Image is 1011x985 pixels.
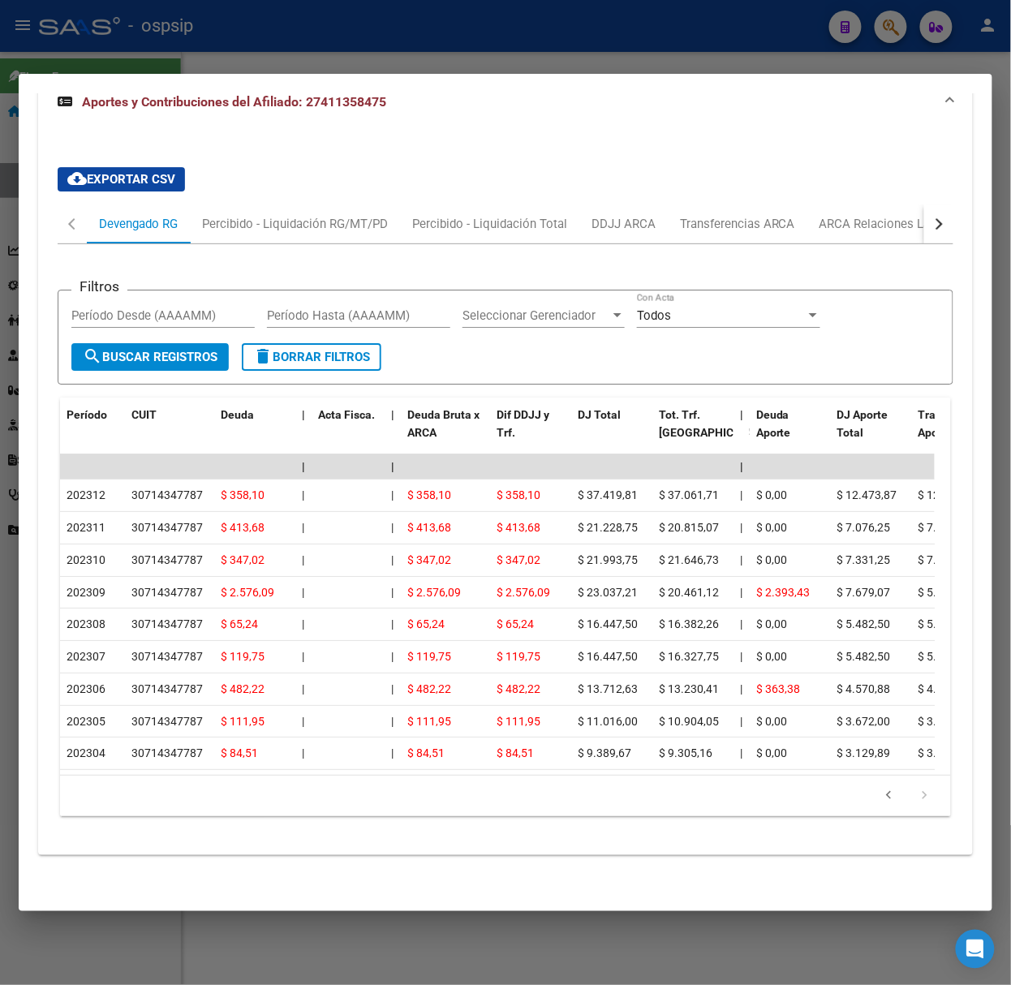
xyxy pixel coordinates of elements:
[659,746,712,759] span: $ 9.305,16
[571,398,652,469] datatable-header-cell: DJ Total
[253,346,273,366] mat-icon: delete
[497,408,549,440] span: Dif DDJJ y Trf.
[131,680,203,699] div: 30714347787
[497,521,540,534] span: $ 413,68
[874,787,905,805] a: go to previous page
[67,172,175,187] span: Exportar CSV
[221,682,265,695] span: $ 482,22
[302,617,304,630] span: |
[302,715,304,728] span: |
[837,746,891,759] span: $ 3.129,89
[837,650,891,663] span: $ 5.482,50
[221,650,265,663] span: $ 119,75
[578,553,638,566] span: $ 21.993,75
[38,76,973,128] mat-expansion-panel-header: Aportes y Contribuciones del Afiliado: 27411358475
[462,308,610,323] span: Seleccionar Gerenciador
[391,715,394,728] span: |
[740,650,742,663] span: |
[919,488,979,501] span: $ 12.473,87
[302,488,304,501] span: |
[391,682,394,695] span: |
[919,650,972,663] span: $ 5.482,50
[131,518,203,537] div: 30714347787
[67,408,107,421] span: Período
[407,650,451,663] span: $ 119,75
[407,408,480,440] span: Deuda Bruta x ARCA
[202,215,388,233] div: Percibido - Liquidación RG/MT/PD
[67,488,105,501] span: 202312
[740,617,742,630] span: |
[401,398,490,469] datatable-header-cell: Deuda Bruta x ARCA
[578,408,621,421] span: DJ Total
[221,521,265,534] span: $ 413,68
[740,553,742,566] span: |
[912,398,993,469] datatable-header-cell: Transferido Aporte
[659,586,719,599] span: $ 20.461,12
[391,746,394,759] span: |
[71,277,127,295] h3: Filtros
[740,715,742,728] span: |
[71,343,229,371] button: Buscar Registros
[837,408,888,440] span: DJ Aporte Total
[919,617,972,630] span: $ 5.482,50
[919,408,979,440] span: Transferido Aporte
[221,553,265,566] span: $ 347,02
[740,408,743,421] span: |
[919,746,972,759] span: $ 3.129,89
[837,586,891,599] span: $ 7.679,07
[497,617,534,630] span: $ 65,24
[302,408,305,421] span: |
[131,408,157,421] span: CUIT
[67,682,105,695] span: 202306
[740,682,742,695] span: |
[756,650,787,663] span: $ 0,00
[214,398,295,469] datatable-header-cell: Deuda
[131,615,203,634] div: 30714347787
[221,715,265,728] span: $ 111,95
[221,586,274,599] span: $ 2.576,09
[67,650,105,663] span: 202307
[385,398,401,469] datatable-header-cell: |
[680,215,795,233] div: Transferencias ARCA
[820,215,971,233] div: ARCA Relaciones Laborales
[756,488,787,501] span: $ 0,00
[99,215,178,233] div: Devengado RG
[221,746,258,759] span: $ 84,51
[253,350,370,364] span: Borrar Filtros
[659,408,769,440] span: Tot. Trf. [GEOGRAPHIC_DATA]
[391,488,394,501] span: |
[131,551,203,570] div: 30714347787
[67,553,105,566] span: 202310
[756,553,787,566] span: $ 0,00
[637,308,671,323] span: Todos
[407,715,451,728] span: $ 111,95
[652,398,734,469] datatable-header-cell: Tot. Trf. Bruto
[83,350,217,364] span: Buscar Registros
[756,408,791,440] span: Deuda Aporte
[578,617,638,630] span: $ 16.447,50
[659,553,719,566] span: $ 21.646,73
[60,398,125,469] datatable-header-cell: Período
[67,586,105,599] span: 202309
[391,553,394,566] span: |
[407,521,451,534] span: $ 413,68
[302,553,304,566] span: |
[318,408,375,421] span: Acta Fisca.
[221,617,258,630] span: $ 65,24
[490,398,571,469] datatable-header-cell: Dif DDJJ y Trf.
[67,169,87,188] mat-icon: cloud_download
[407,682,451,695] span: $ 482,22
[391,460,394,473] span: |
[497,715,540,728] span: $ 111,95
[391,408,394,421] span: |
[125,398,214,469] datatable-header-cell: CUIT
[497,650,540,663] span: $ 119,75
[83,346,102,366] mat-icon: search
[302,586,304,599] span: |
[131,744,203,763] div: 30714347787
[302,650,304,663] span: |
[67,715,105,728] span: 202305
[919,553,972,566] span: $ 7.331,25
[756,715,787,728] span: $ 0,00
[740,521,742,534] span: |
